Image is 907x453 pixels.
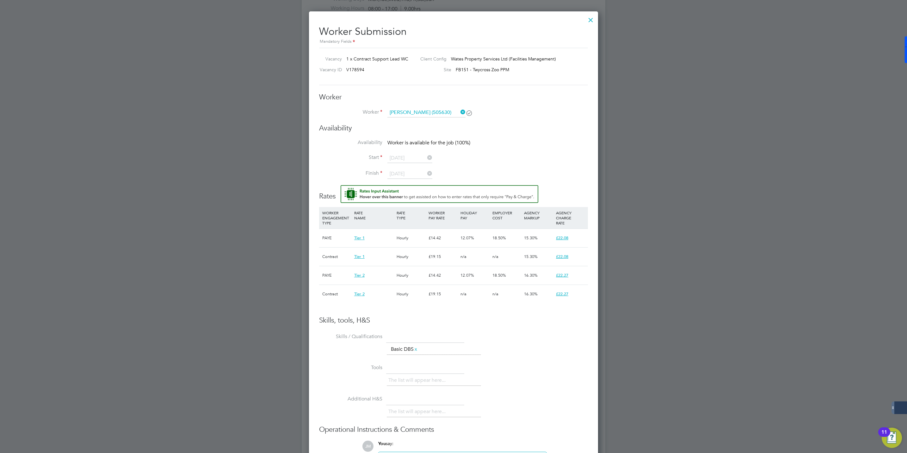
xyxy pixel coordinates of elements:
div: AGENCY MARKUP [522,207,554,223]
span: n/a [492,291,498,297]
button: Open Resource Center, 11 new notifications [882,428,902,448]
input: Select one [387,169,432,179]
span: V178594 [346,67,364,72]
h2: Worker Submission [319,20,588,45]
span: 12.07% [460,273,474,278]
div: RATE TYPE [395,207,427,223]
label: Additional H&S [319,396,382,402]
div: WORKER ENGAGEMENT TYPE [321,207,353,229]
a: x [414,345,418,353]
input: Search for... [387,108,466,117]
h3: Skills, tools, H&S [319,316,588,325]
div: HOLIDAY PAY [459,207,491,223]
span: JM [362,441,373,452]
span: Tier 2 [354,273,365,278]
div: £19.15 [427,248,459,266]
span: 16.30% [524,291,538,297]
label: Skills / Qualifications [319,333,382,340]
span: 12.07% [460,235,474,241]
span: n/a [492,254,498,259]
span: Tier 2 [354,291,365,297]
span: n/a [460,254,466,259]
span: 16.30% [524,273,538,278]
div: Mandatory Fields [319,38,588,45]
label: Client Config [415,56,447,62]
label: Worker [319,109,382,116]
h3: Rates [319,185,588,201]
div: AGENCY CHARGE RATE [554,207,586,229]
div: Contract [321,248,353,266]
label: Site [415,67,451,72]
span: 15.30% [524,254,538,259]
span: £22.08 [556,235,568,241]
span: You [378,441,386,446]
label: Tools [319,364,382,371]
span: £22.27 [556,291,568,297]
div: Hourly [395,266,427,285]
div: PAYE [321,266,353,285]
span: £22.08 [556,254,568,259]
span: Tier 1 [354,254,365,259]
div: EMPLOYER COST [491,207,523,223]
div: Contract [321,285,353,303]
li: The list will appear here... [388,407,448,416]
span: £22.27 [556,273,568,278]
h3: Operational Instructions & Comments [319,425,588,434]
span: FB151 - Twycross Zoo PPM [456,67,509,72]
button: Rate Assistant [341,185,538,203]
div: RATE NAME [353,207,395,223]
div: 11 [881,432,887,440]
span: Wates Property Services Ltd (Facilities Management) [451,56,556,62]
label: Vacancy ID [317,67,342,72]
div: £14.42 [427,266,459,285]
span: 18.50% [492,273,506,278]
label: Start [319,154,382,161]
span: Worker is available for the job (100%) [387,140,470,146]
li: Basic DBS [388,345,421,354]
h3: Worker [319,93,588,102]
div: Hourly [395,285,427,303]
div: Hourly [395,229,427,247]
li: The list will appear here... [388,376,448,385]
input: Select one [387,154,432,163]
div: £19.15 [427,285,459,303]
span: Tier 1 [354,235,365,241]
div: say: [378,441,547,452]
span: 18.50% [492,235,506,241]
label: Finish [319,170,382,177]
label: Vacancy [317,56,342,62]
span: n/a [460,291,466,297]
label: Availability [319,139,382,146]
div: Hourly [395,248,427,266]
span: 1 x Contract Support Lead WC [346,56,408,62]
span: 15.30% [524,235,538,241]
h3: Availability [319,124,588,133]
div: WORKER PAY RATE [427,207,459,223]
div: PAYE [321,229,353,247]
div: £14.42 [427,229,459,247]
